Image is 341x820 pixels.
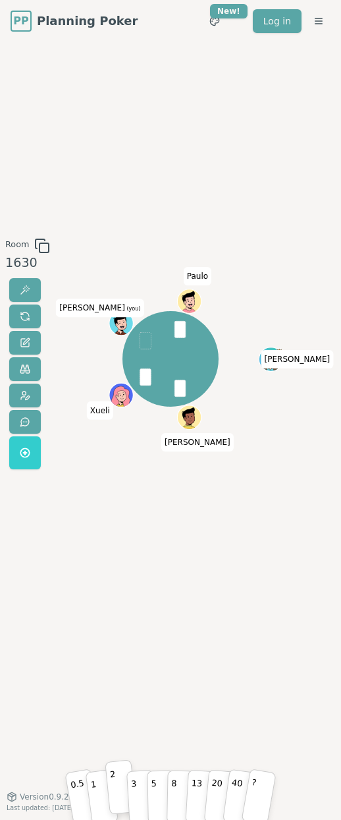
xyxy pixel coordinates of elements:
[9,278,41,302] button: Reveal votes
[37,12,138,30] span: Planning Poker
[9,384,41,407] button: Change avatar
[90,775,101,820] p: 1
[203,9,226,33] button: New!
[110,312,132,334] button: Click to change your avatar
[246,773,258,818] p: ?
[5,238,29,254] span: Room
[276,348,282,354] span: johanna is the host
[125,306,141,312] span: (you)
[9,357,41,381] button: Watch only
[151,775,157,819] p: 5
[184,267,211,285] span: Click to change your name
[20,792,69,802] span: Version 0.9.2
[9,305,41,328] button: Reset votes
[9,410,41,434] button: Send feedback
[13,13,28,29] span: PP
[11,11,138,32] a: PPPlanning Poker
[210,4,248,18] div: New!
[130,775,138,819] p: 3
[56,299,144,317] span: Click to change your name
[170,775,176,819] p: 8
[261,350,334,368] span: Click to change your name
[253,9,302,33] a: Log in
[190,774,203,819] p: 13
[9,331,41,355] button: Change name
[208,774,223,819] p: 20
[105,759,136,814] button: 2
[87,401,113,419] span: Click to change your name
[227,773,244,819] p: 40
[109,765,119,810] p: 2
[161,433,234,452] span: Click to change your name
[7,792,69,802] button: Version0.9.2
[9,436,41,469] button: Get a named room
[5,254,50,273] div: 1630
[7,804,74,811] span: Last updated: [DATE]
